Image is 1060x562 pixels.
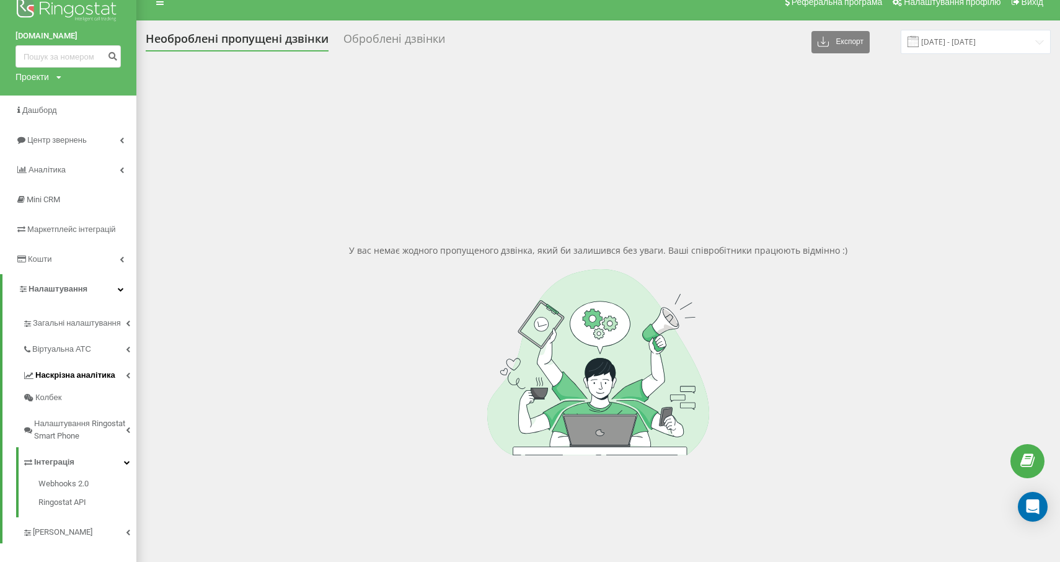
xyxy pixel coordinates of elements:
a: Віртуальна АТС [22,334,136,360]
a: Колбек [22,386,136,409]
a: Webhooks 2.0 [38,478,136,493]
span: Загальні налаштування [33,317,121,329]
span: Маркетплейс інтеграцій [27,225,116,234]
a: Налаштування Ringostat Smart Phone [22,409,136,447]
span: Налаштування Ringostat Smart Phone [34,417,126,442]
div: Необроблені пропущені дзвінки [146,32,329,51]
span: Дашборд [22,105,57,115]
button: Експорт [811,31,870,53]
a: Наскрізна аналітика [22,360,136,386]
span: Налаштування [29,284,87,293]
span: Наскрізна аналітика [35,369,115,381]
input: Пошук за номером [15,45,121,68]
a: Загальні налаштування [22,308,136,334]
div: Проекти [15,71,49,83]
span: [PERSON_NAME] [33,526,92,538]
span: Аналiтика [29,165,66,174]
a: [PERSON_NAME] [22,517,136,543]
a: Інтеграція [22,447,136,473]
a: [DOMAIN_NAME] [15,30,121,42]
div: Open Intercom Messenger [1018,492,1048,522]
span: Віртуальна АТС [32,343,91,355]
div: Оброблені дзвінки [343,32,445,51]
span: Webhooks 2.0 [38,478,89,490]
span: Кошти [28,254,51,264]
a: Ringostat API [38,493,136,509]
span: Центр звернень [27,135,87,145]
a: Налаштування [2,274,136,304]
span: Інтеграція [34,456,74,468]
span: Mini CRM [27,195,60,204]
span: Ringostat API [38,496,86,509]
span: Колбек [35,391,61,404]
